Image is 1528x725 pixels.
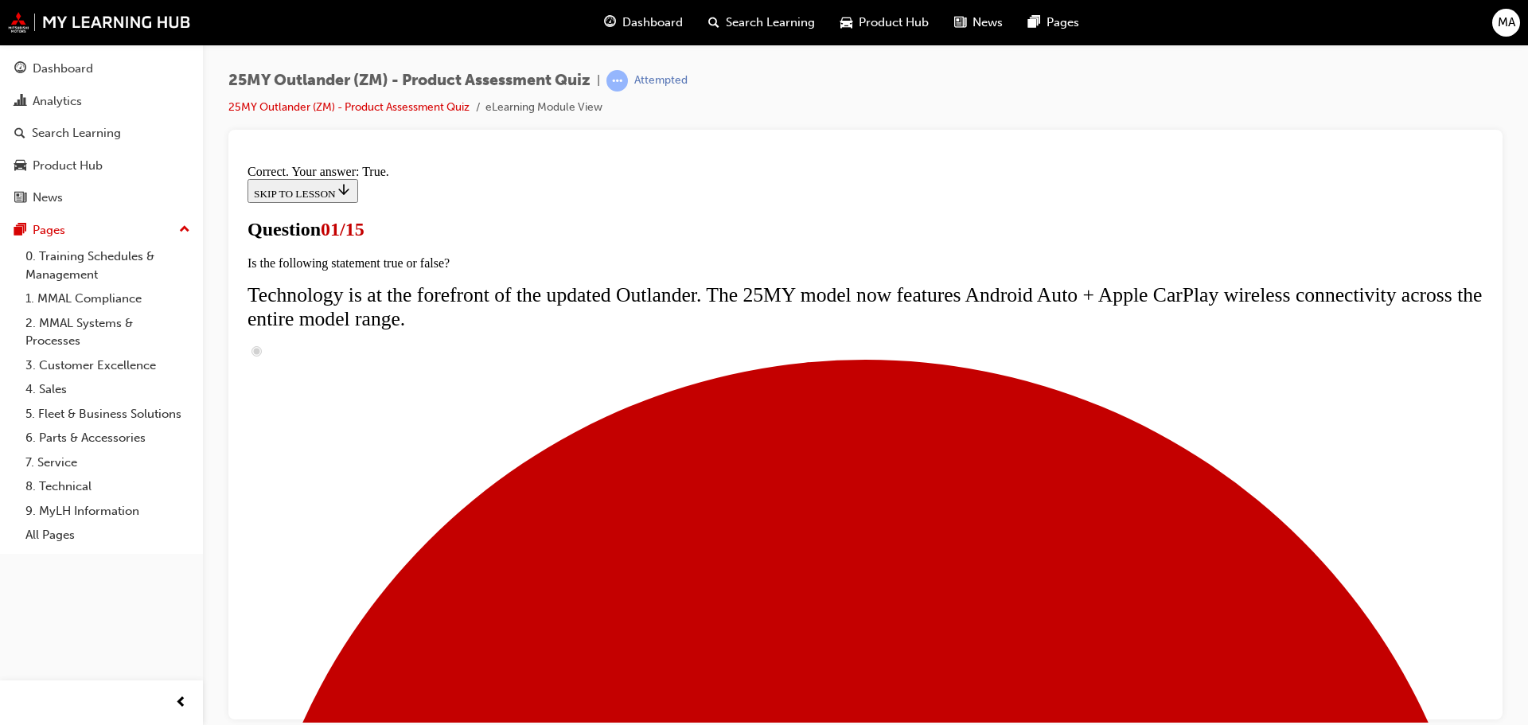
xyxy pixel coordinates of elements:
[597,72,600,90] span: |
[8,12,191,33] img: mmal
[1492,9,1520,37] button: MA
[33,221,65,240] div: Pages
[14,127,25,141] span: search-icon
[19,523,197,548] a: All Pages
[6,87,197,116] a: Analytics
[6,119,197,148] a: Search Learning
[726,14,815,32] span: Search Learning
[19,353,197,378] a: 3. Customer Excellence
[33,60,93,78] div: Dashboard
[6,216,197,245] button: Pages
[14,159,26,173] span: car-icon
[6,183,197,212] a: News
[14,95,26,109] span: chart-icon
[606,70,628,92] span: learningRecordVerb_ATTEMPT-icon
[591,6,696,39] a: guage-iconDashboard
[1498,14,1515,32] span: MA
[6,21,117,45] button: SKIP TO LESSON
[954,13,966,33] span: news-icon
[13,29,111,41] span: SKIP TO LESSON
[708,13,719,33] span: search-icon
[228,72,591,90] span: 25MY Outlander (ZM) - Product Assessment Quiz
[19,402,197,427] a: 5. Fleet & Business Solutions
[828,6,941,39] a: car-iconProduct Hub
[6,51,197,216] button: DashboardAnalyticsSearch LearningProduct HubNews
[859,14,929,32] span: Product Hub
[941,6,1015,39] a: news-iconNews
[19,426,197,450] a: 6. Parts & Accessories
[179,220,190,240] span: up-icon
[604,13,616,33] span: guage-icon
[840,13,852,33] span: car-icon
[6,6,1242,21] div: Correct. Your answer: True.
[634,73,688,88] div: Attempted
[19,377,197,402] a: 4. Sales
[33,189,63,207] div: News
[33,92,82,111] div: Analytics
[19,244,197,286] a: 0. Training Schedules & Management
[14,224,26,238] span: pages-icon
[19,474,197,499] a: 8. Technical
[175,693,187,713] span: prev-icon
[6,54,197,84] a: Dashboard
[973,14,1003,32] span: News
[696,6,828,39] a: search-iconSearch Learning
[1028,13,1040,33] span: pages-icon
[485,99,602,117] li: eLearning Module View
[19,450,197,475] a: 7. Service
[1015,6,1092,39] a: pages-iconPages
[32,124,121,142] div: Search Learning
[19,286,197,311] a: 1. MMAL Compliance
[14,191,26,205] span: news-icon
[6,151,197,181] a: Product Hub
[1047,14,1079,32] span: Pages
[622,14,683,32] span: Dashboard
[33,157,103,175] div: Product Hub
[19,499,197,524] a: 9. MyLH Information
[228,100,470,114] a: 25MY Outlander (ZM) - Product Assessment Quiz
[19,311,197,353] a: 2. MMAL Systems & Processes
[14,62,26,76] span: guage-icon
